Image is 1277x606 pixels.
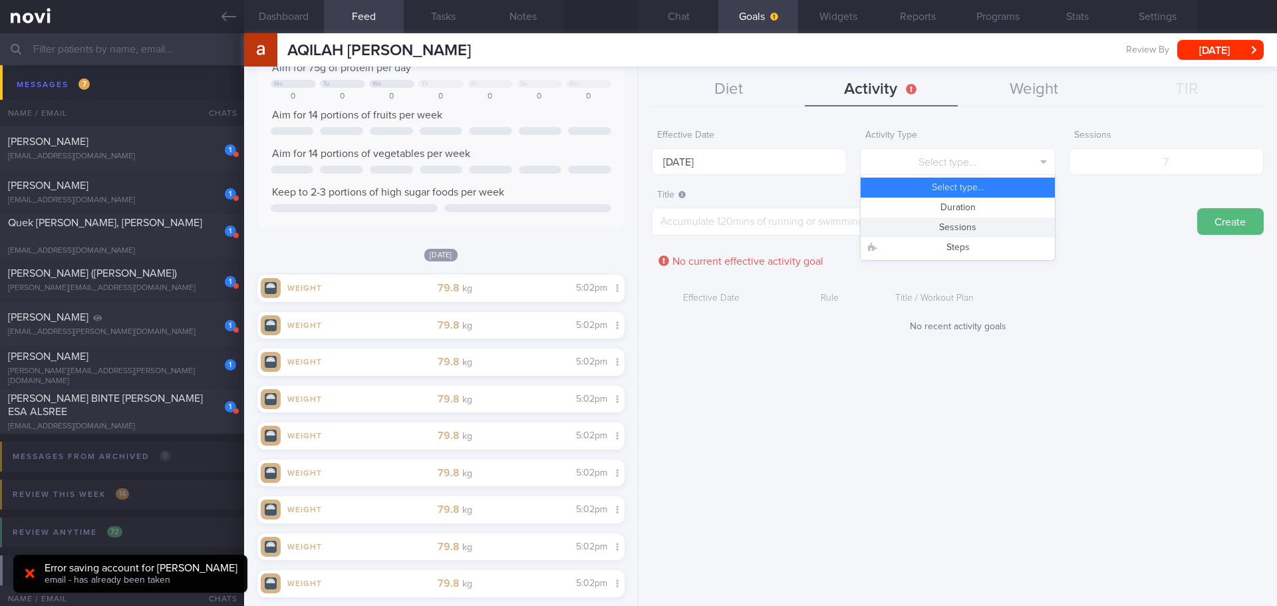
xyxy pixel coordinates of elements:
[657,130,841,142] label: Effective Date
[438,394,460,404] strong: 79.8
[770,286,889,311] div: Rule
[1177,40,1264,60] button: [DATE]
[652,148,847,175] input: Select...
[438,430,460,441] strong: 79.8
[225,226,236,237] div: 1
[8,268,177,279] span: [PERSON_NAME] ([PERSON_NAME])
[462,395,472,404] small: kg
[861,218,1054,237] button: Sessions
[652,321,1264,333] div: No recent activity goals
[9,524,126,541] div: Review anytime
[576,283,607,293] span: 5:02pm
[8,393,203,417] span: [PERSON_NAME] BINTE [PERSON_NAME] ESA ALSREE
[462,358,472,367] small: kg
[569,80,577,88] div: Su
[861,178,1054,198] button: Select type...
[191,100,244,126] div: Chats
[9,486,132,504] div: Review this week
[462,579,472,589] small: kg
[8,327,236,337] div: [EMAIL_ADDRESS][PERSON_NAME][DOMAIN_NAME]
[462,321,472,331] small: kg
[418,92,464,102] div: 0
[272,187,504,198] span: Keep to 2-3 portions of high sugar foods per week
[438,283,460,293] strong: 79.8
[462,284,472,293] small: kg
[281,281,334,293] div: Weight
[576,542,607,551] span: 5:02pm
[861,198,1054,218] button: Duration
[45,561,237,575] div: Error saving account for [PERSON_NAME]
[281,540,334,551] div: Weight
[471,80,477,88] div: Fr
[13,76,93,94] div: Messages
[281,392,334,404] div: Weight
[576,431,607,440] span: 5:02pm
[462,506,472,515] small: kg
[438,320,460,331] strong: 79.8
[462,543,472,552] small: kg
[1069,148,1264,175] input: 7
[8,422,236,432] div: [EMAIL_ADDRESS][DOMAIN_NAME]
[8,283,236,293] div: [PERSON_NAME][EMAIL_ADDRESS][DOMAIN_NAME]
[468,92,513,102] div: 0
[438,541,460,552] strong: 79.8
[517,92,562,102] div: 0
[1074,130,1258,142] label: Sessions
[107,526,122,537] span: 72
[438,578,460,589] strong: 79.8
[225,320,236,331] div: 1
[576,505,607,514] span: 5:02pm
[272,110,442,120] span: Aim for 14 portions of fruits per week
[369,92,414,102] div: 0
[8,351,88,362] span: [PERSON_NAME]
[8,136,88,147] span: [PERSON_NAME]
[438,468,460,478] strong: 79.8
[8,367,236,386] div: [PERSON_NAME][EMAIL_ADDRESS][PERSON_NAME][DOMAIN_NAME]
[281,319,334,330] div: Weight
[861,237,1054,257] button: Steps
[1197,208,1264,235] button: Create
[9,448,174,466] div: Messages from Archived
[225,401,236,412] div: 1
[462,469,472,478] small: kg
[281,355,334,367] div: Weight
[958,73,1111,106] button: Weight
[323,80,330,88] div: Tu
[566,92,611,102] div: 0
[652,286,770,311] div: Effective Date
[281,466,334,478] div: Weight
[8,196,236,206] div: [EMAIL_ADDRESS][DOMAIN_NAME]
[225,276,236,287] div: 1
[272,63,411,73] span: Aim for 75g of protein per day
[438,357,460,367] strong: 79.8
[422,80,429,88] div: Th
[281,503,334,514] div: Weight
[116,488,129,500] span: 14
[225,359,236,371] div: 1
[281,577,334,588] div: Weight
[652,251,830,271] div: No current effective activity goal
[657,190,686,200] span: Title
[652,73,805,106] button: Diet
[8,246,236,256] div: [EMAIL_ADDRESS][DOMAIN_NAME]
[1126,45,1169,57] span: Review By
[520,80,527,88] div: Sa
[160,450,171,462] span: 0
[8,218,202,228] span: Quek [PERSON_NAME], [PERSON_NAME]
[576,579,607,588] span: 5:02pm
[8,312,88,323] span: [PERSON_NAME]
[576,468,607,478] span: 5:02pm
[805,73,958,106] button: Activity
[8,152,236,162] div: [EMAIL_ADDRESS][DOMAIN_NAME]
[576,357,607,367] span: 5:02pm
[372,80,382,88] div: We
[281,429,334,440] div: Weight
[272,148,470,159] span: Aim for 14 portions of vegetables per week
[45,575,170,585] span: email - has already been taken
[576,321,607,330] span: 5:02pm
[225,144,236,156] div: 1
[271,92,316,102] div: 0
[576,394,607,404] span: 5:02pm
[225,188,236,200] div: 1
[889,286,1217,311] div: Title / Workout Plan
